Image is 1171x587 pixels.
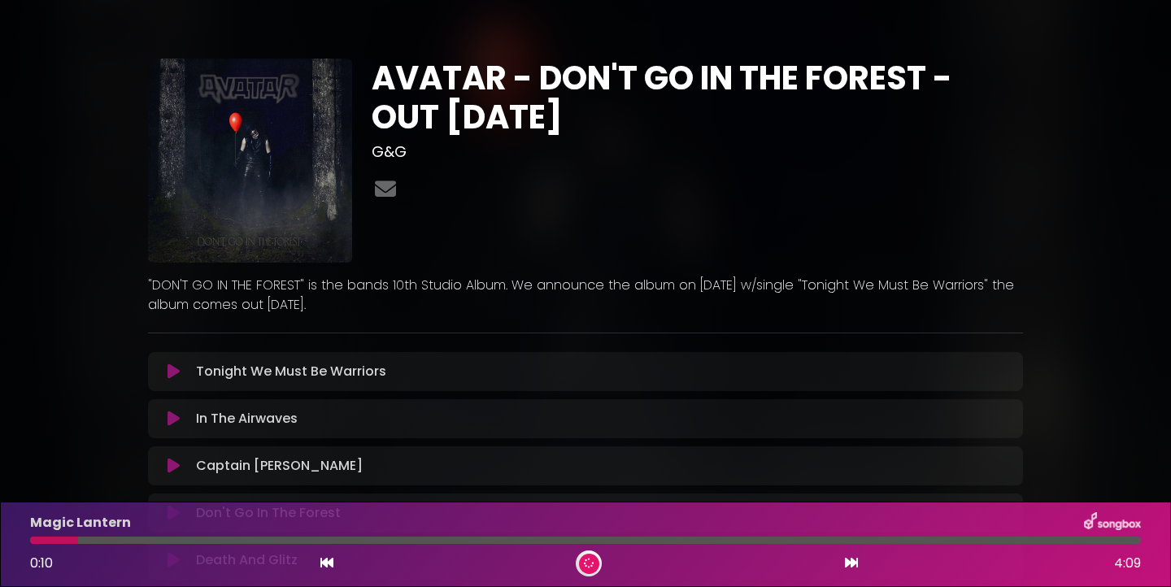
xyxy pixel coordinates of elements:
p: Tonight We Must Be Warriors [196,362,386,381]
p: Magic Lantern [30,513,131,533]
p: "DON'T GO IN THE FOREST" is the bands 10th Studio Album. We announce the album on [DATE] w/single... [148,276,1023,315]
img: F2dxkizfSxmxPj36bnub [148,59,352,263]
span: 0:10 [30,554,53,572]
p: In The Airwaves [196,409,298,428]
span: 4:09 [1114,554,1141,573]
h1: AVATAR - DON'T GO IN THE FOREST - OUT [DATE] [372,59,1023,137]
h3: G&G [372,143,1023,161]
p: Captain [PERSON_NAME] [196,456,363,476]
img: songbox-logo-white.png [1084,512,1141,533]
